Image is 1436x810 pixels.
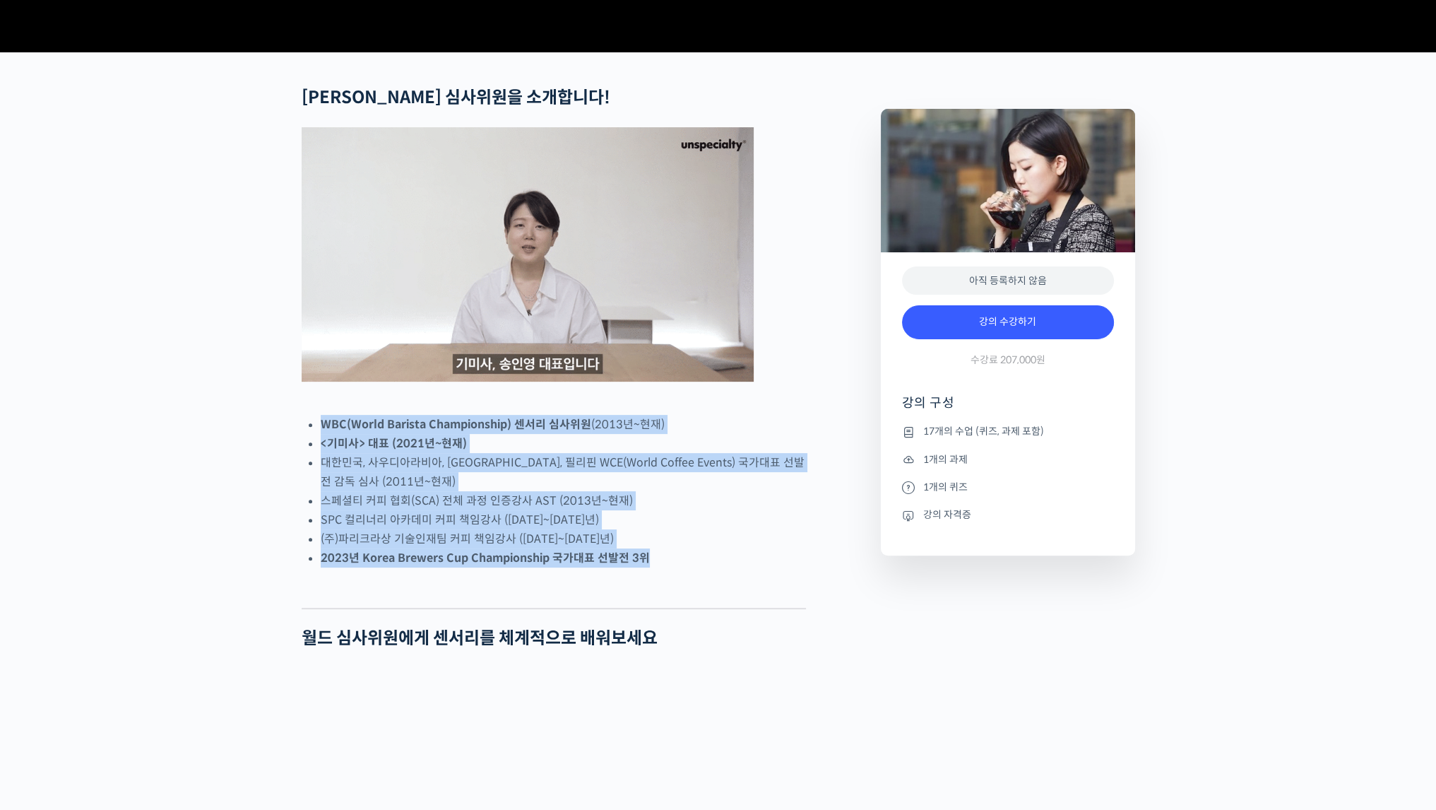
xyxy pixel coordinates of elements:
[321,415,806,434] li: (2013년~현재)
[4,448,93,483] a: 홈
[302,88,806,108] h2: !
[321,510,806,529] li: SPC 컬리너리 아카데미 커피 책임강사 ([DATE]~[DATE]년)
[902,479,1114,495] li: 1개의 퀴즈
[182,448,271,483] a: 설정
[321,453,806,491] li: 대한민국, 사우디아라비아, [GEOGRAPHIC_DATA], 필리핀 WCE(World Coffee Events) 국가대표 선발전 감독 심사 (2011년~현재)
[321,491,806,510] li: 스페셜티 커피 협회(SCA) 전체 과정 인증강사 AST (2013년~현재)
[44,469,53,481] span: 홈
[902,451,1114,468] li: 1개의 과제
[971,353,1045,367] span: 수강료 207,000원
[129,470,146,481] span: 대화
[321,529,806,548] li: (주)파리크라상 기술인재팀 커피 책임강사 ([DATE]~[DATE]년)
[302,87,604,108] strong: [PERSON_NAME] 심사위원을 소개합니다
[218,469,235,481] span: 설정
[321,417,591,432] strong: WBC(World Barista Championship) 센서리 심사위원
[902,394,1114,423] h4: 강의 구성
[321,551,650,565] strong: 2023년 Korea Brewers Cup Championship 국가대표 선발전 3위
[93,448,182,483] a: 대화
[902,507,1114,524] li: 강의 자격증
[902,423,1114,440] li: 17개의 수업 (퀴즈, 과제 포함)
[302,628,658,649] strong: 월드 심사위원에게 센서리를 체계적으로 배워보세요
[902,305,1114,339] a: 강의 수강하기
[321,436,467,451] strong: <기미사> 대표 (2021년~현재)
[902,266,1114,295] div: 아직 등록하지 않음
